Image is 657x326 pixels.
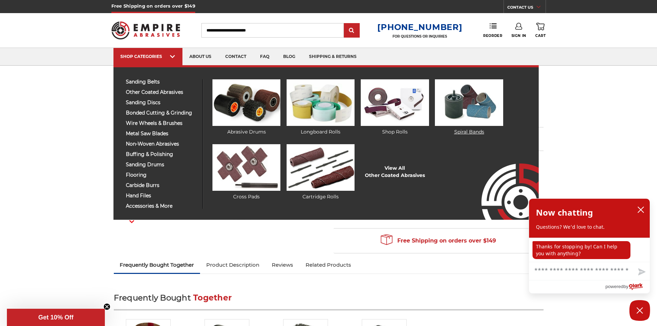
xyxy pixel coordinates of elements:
a: CONTACT US [507,3,546,13]
a: Shop Rolls [361,79,429,136]
span: powered [605,282,623,291]
a: [PHONE_NUMBER] [377,22,462,32]
a: Spiral Bands [435,79,503,136]
a: Cross Pads [212,144,280,200]
button: Close Chatbox [629,300,650,321]
span: by [624,282,628,291]
h2: Now chatting [536,206,593,219]
span: Cart [535,33,546,38]
a: contact [218,48,253,66]
div: SHOP CATEGORIES [120,54,176,59]
a: blog [276,48,302,66]
span: carbide burrs [126,183,197,188]
button: Send message [633,264,650,280]
span: non-woven abrasives [126,141,197,147]
span: hand files [126,193,197,198]
p: Thanks for stopping by! Can I help you with anything? [532,241,630,259]
span: Together [193,293,232,303]
a: about us [182,48,218,66]
img: Cartridge Rolls [287,144,355,191]
span: Get 10% Off [38,314,73,321]
span: flooring [126,172,197,178]
img: Empire Abrasives Logo Image [469,143,539,220]
a: Product Description [200,257,266,273]
a: Frequently Bought Together [114,257,200,273]
img: Spiral Bands [435,79,503,126]
input: Submit [345,24,359,38]
a: Reorder [483,23,502,38]
div: olark chatbox [529,198,650,294]
span: other coated abrasives [126,90,197,95]
span: accessories & more [126,204,197,209]
span: sanding belts [126,79,197,85]
div: chat [529,238,650,262]
span: metal saw blades [126,131,197,136]
button: close chatbox [635,205,646,215]
span: Sign In [511,33,526,38]
a: Cart [535,23,546,38]
a: Cartridge Rolls [287,144,355,200]
span: wire wheels & brushes [126,121,197,126]
button: Next [123,214,140,229]
img: Cross Pads [212,144,280,191]
a: faq [253,48,276,66]
div: Get 10% OffClose teaser [7,309,105,326]
span: sanding drums [126,162,197,167]
img: Longboard Rolls [287,79,355,126]
a: shipping & returns [302,48,364,66]
p: FOR QUESTIONS OR INQUIRIES [377,34,462,39]
a: Related Products [299,257,357,273]
span: Reorder [483,33,502,38]
img: Abrasive Drums [212,79,280,126]
span: bonded cutting & grinding [126,110,197,116]
a: View AllOther Coated Abrasives [365,165,425,179]
span: sanding discs [126,100,197,105]
img: Empire Abrasives [111,17,180,44]
img: Shop Rolls [361,79,429,126]
p: Questions? We'd love to chat. [536,224,643,230]
a: Abrasive Drums [212,79,280,136]
span: buffing & polishing [126,152,197,157]
a: Powered by Olark [605,280,650,293]
button: Close teaser [103,303,110,310]
span: Frequently Bought [114,293,191,303]
span: Free Shipping on orders over $149 [381,234,496,248]
a: Reviews [266,257,299,273]
a: Longboard Rolls [287,79,355,136]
